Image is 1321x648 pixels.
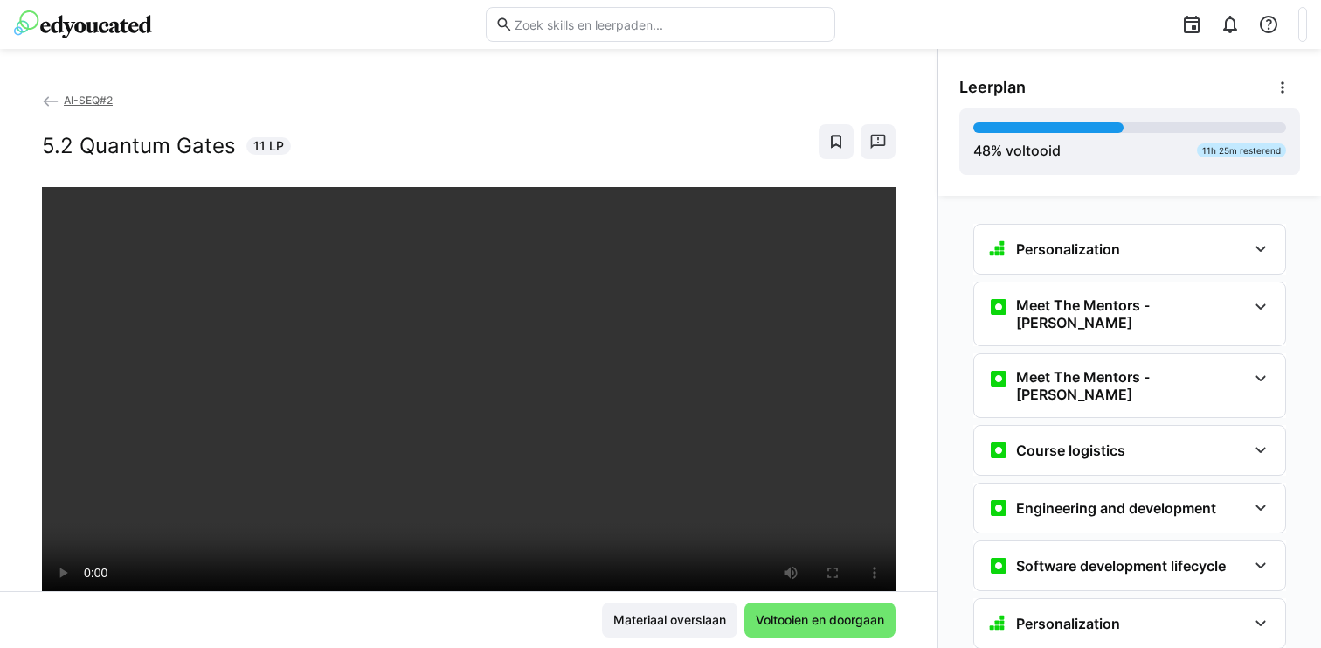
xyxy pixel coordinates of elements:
[64,94,113,107] span: AI-SEQ#2
[42,133,236,159] h2: 5.2 Quantum Gates
[753,611,887,629] span: Voltooien en doorgaan
[1016,615,1120,632] h3: Personalization
[1016,240,1120,258] h3: Personalization
[973,140,1061,161] div: % voltooid
[253,137,284,155] span: 11 LP
[1016,296,1247,331] h3: Meet The Mentors - [PERSON_NAME]
[1016,442,1125,459] h3: Course logistics
[744,603,896,638] button: Voltooien en doorgaan
[959,78,1026,97] span: Leerplan
[1016,557,1226,575] h3: Software development lifecycle
[42,94,113,107] a: AI-SEQ#2
[1197,143,1286,157] div: 11h 25m resterend
[973,142,991,159] span: 48
[513,17,826,32] input: Zoek skills en leerpaden...
[611,611,729,629] span: Materiaal overslaan
[1016,499,1216,517] h3: Engineering and development
[602,603,737,638] button: Materiaal overslaan
[1016,368,1247,403] h3: Meet The Mentors - [PERSON_NAME]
